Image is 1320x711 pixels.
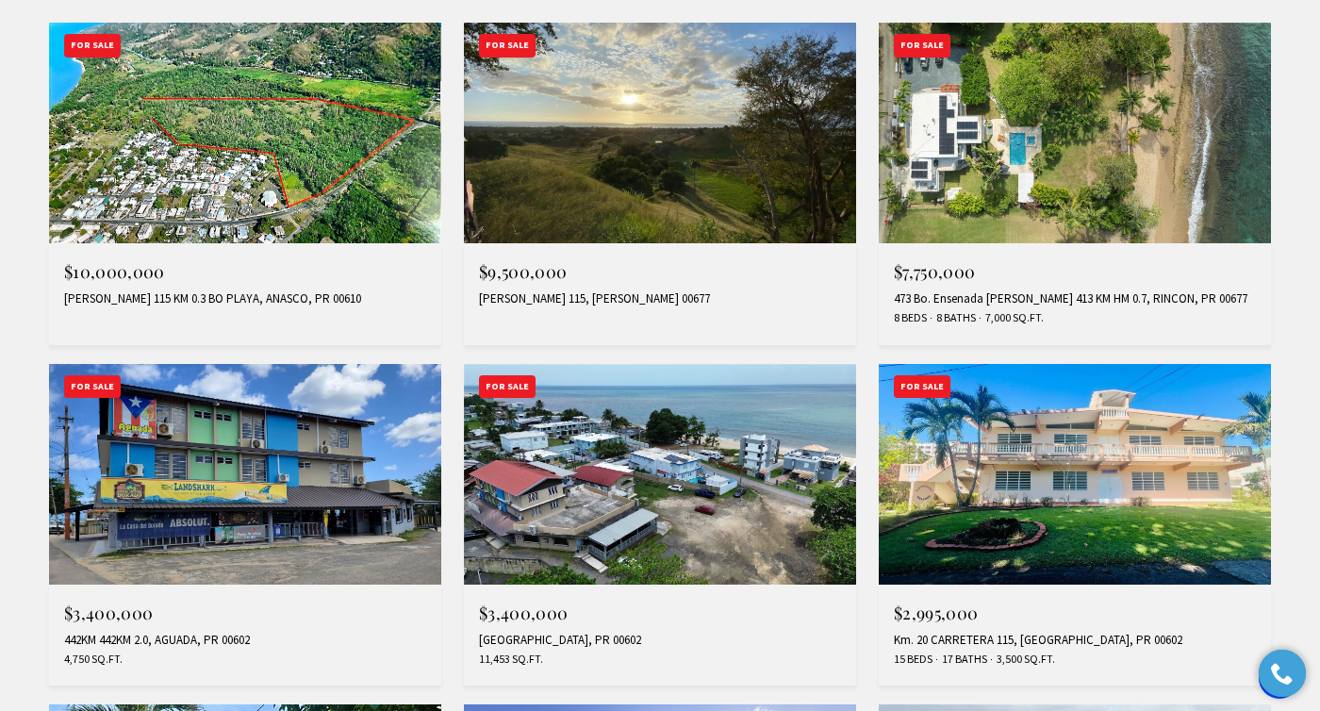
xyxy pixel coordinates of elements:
div: [GEOGRAPHIC_DATA], PR 00602 [479,633,841,648]
span: 8 Beds [894,310,927,326]
span: $7,750,000 [894,260,975,283]
span: $9,500,000 [479,260,567,283]
div: For Sale [479,34,536,58]
img: For Sale [49,364,441,585]
div: [PERSON_NAME] 115 KM 0.3 BO PLAYA, ANASCO, PR 00610 [64,291,426,306]
div: For Sale [894,34,950,58]
div: [PERSON_NAME] 115, [PERSON_NAME] 00677 [479,291,841,306]
span: 3,500 Sq.Ft. [992,652,1055,668]
span: $10,000,000 [64,260,165,283]
img: For Sale [879,23,1271,243]
span: 17 Baths [937,652,987,668]
span: $2,995,000 [894,602,978,624]
span: 8 Baths [932,310,976,326]
a: For Sale For Sale $3,400,000 [GEOGRAPHIC_DATA], PR 00602 11,453 Sq.Ft. [464,364,856,686]
span: 15 Beds [894,652,932,668]
span: $3,400,000 [64,602,153,624]
div: For Sale [64,34,121,58]
span: $3,400,000 [479,602,568,624]
div: Km. 20 CARRETERA 115, [GEOGRAPHIC_DATA], PR 00602 [894,633,1256,648]
a: For Sale For Sale $3,400,000 442KM 442KM 2.0, AGUADA, PR 00602 4,750 Sq.Ft. [49,364,441,686]
div: For Sale [64,375,121,399]
div: 473 Bo. Ensenada [PERSON_NAME] 413 KM HM 0.7, RINCON, PR 00677 [894,291,1256,306]
div: For Sale [479,375,536,399]
img: For Sale [49,23,441,243]
a: For Sale For Sale $10,000,000 [PERSON_NAME] 115 KM 0.3 BO PLAYA, ANASCO, PR 00610 [49,23,441,345]
img: For Sale [464,364,856,585]
span: 7,000 Sq.Ft. [981,310,1044,326]
img: For Sale [879,364,1271,585]
div: 442KM 442KM 2.0, AGUADA, PR 00602 [64,633,426,648]
div: For Sale [894,375,950,399]
a: For Sale For Sale $7,750,000 473 Bo. Ensenada [PERSON_NAME] 413 KM HM 0.7, RINCON, PR 00677 8 Bed... [879,23,1271,345]
img: For Sale [464,23,856,243]
span: 4,750 Sq.Ft. [64,652,123,668]
a: For Sale For Sale $9,500,000 [PERSON_NAME] 115, [PERSON_NAME] 00677 [464,23,856,345]
span: 11,453 Sq.Ft. [479,652,543,668]
a: For Sale For Sale $2,995,000 Km. 20 CARRETERA 115, [GEOGRAPHIC_DATA], PR 00602 15 Beds 17 Baths 3... [879,364,1271,686]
